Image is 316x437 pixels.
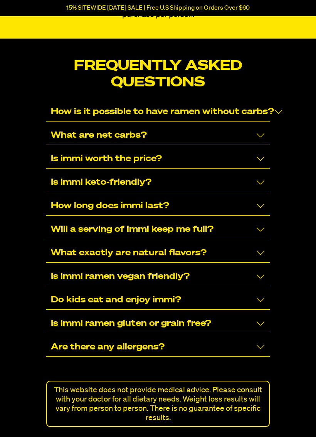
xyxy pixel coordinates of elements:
[256,178,265,187] svg: Collapse/Expand
[256,225,265,234] svg: Collapse/Expand
[256,343,265,352] svg: Collapse/Expand
[46,314,269,333] div: Is immi ramen gluten or grain free?
[46,103,269,121] div: How is it possible to have ramen without carbs?
[51,385,265,422] p: This website does not provide medical advice. Please consult with your doctor for all dietary nee...
[256,295,265,305] svg: Collapse/Expand
[46,150,269,169] div: Is immi worth the price?
[46,267,269,286] div: Is immi ramen vegan friendly?
[46,291,269,310] div: Do kids eat and enjoy immi?
[46,220,269,239] div: Will a serving of immi keep me full?
[46,126,269,145] div: What are net carbs?
[51,295,181,305] p: Do kids eat and enjoy immi?
[256,201,265,211] svg: Collapse/Expand
[51,343,165,352] p: Are there any allergens?
[51,154,162,164] p: Is immi worth the price?
[256,131,265,140] svg: Collapse/Expand
[51,201,169,211] p: How long does immi last?
[51,248,207,258] p: What exactly are natural flavors?
[256,248,265,258] svg: Collapse/Expand
[51,107,274,116] p: How is it possible to have ramen without carbs?
[46,58,269,91] h2: FREQUENTLY ASKED QUESTIONS
[51,131,147,140] p: What are net carbs?
[256,154,265,164] svg: Collapse/Expand
[51,225,213,234] p: Will a serving of immi keep me full?
[46,338,269,357] div: Are there any allergens?
[46,197,269,216] div: How long does immi last?
[274,107,283,116] svg: Collapse/Expand
[51,178,151,187] p: Is immi keto-friendly?
[51,319,211,328] p: Is immi ramen gluten or grain free?
[51,272,190,281] p: Is immi ramen vegan friendly?
[66,5,250,12] p: 15% SITEWIDE [DATE] SALE | Free U.S Shipping on Orders Over $60
[46,173,269,192] div: Is immi keto-friendly?
[256,319,265,328] svg: Collapse/Expand
[46,244,269,263] div: What exactly are natural flavors?
[256,272,265,281] svg: Collapse/Expand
